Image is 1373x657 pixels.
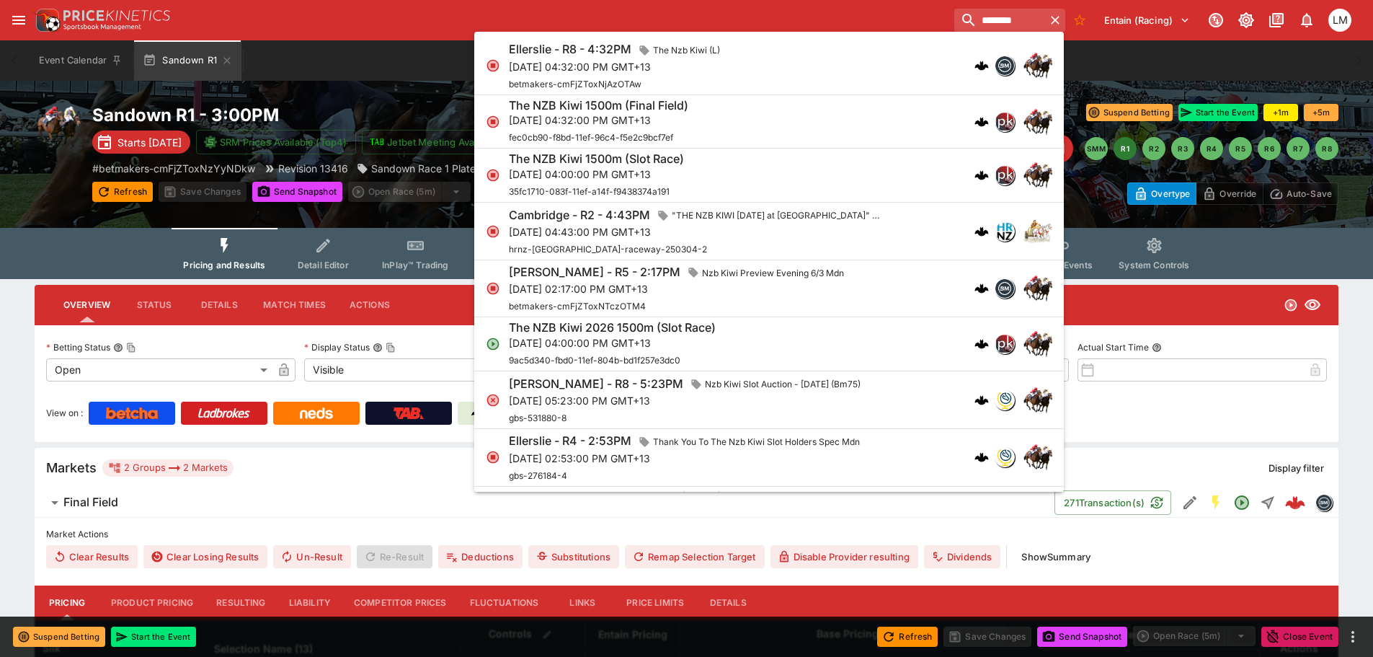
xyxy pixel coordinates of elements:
[300,407,332,419] img: Neds
[509,281,850,296] p: [DATE] 02:17:00 PM GMT+13
[974,115,989,129] img: logo-cerberus.svg
[509,376,683,392] h6: [PERSON_NAME] - R8 - 5:23PM
[1203,7,1229,33] button: Connected to PK
[995,448,1014,467] img: gbs.png
[974,337,989,351] div: cerberus
[32,6,61,35] img: PriceKinetics Logo
[995,56,1015,76] div: betmakers
[995,279,1014,298] img: betmakers.png
[1142,137,1165,160] button: R2
[486,281,500,296] svg: Closed
[625,545,765,568] button: Remap Selection Target
[995,391,1014,410] img: gbs.png
[252,182,342,202] button: Send Snapshot
[974,393,989,407] img: logo-cerberus.svg
[1233,494,1250,511] svg: Open
[117,135,182,150] p: Starts [DATE]
[974,168,989,182] img: logo-cerberus.svg
[509,42,631,57] h6: Ellerslie - R8 - 4:32PM
[995,390,1015,410] div: gbsdatafreeway
[1304,296,1321,314] svg: Visible
[995,112,1015,132] div: pricekinetics
[46,545,138,568] button: Clear Results
[995,56,1014,75] img: betmakers.png
[509,113,688,128] p: [DATE] 04:32:00 PM GMT+13
[52,288,122,322] button: Overview
[1287,137,1310,160] button: R7
[273,545,350,568] button: Un-Result
[1127,182,1196,205] button: Overtype
[1316,495,1332,511] img: betmakers
[1200,137,1223,160] button: R4
[46,459,97,476] h5: Markets
[486,168,500,182] svg: Closed
[371,161,476,176] p: Sandown Race 1 Plate
[1086,104,1173,121] button: Suspend Betting
[348,182,471,202] div: split button
[113,343,123,353] button: Betting StatusCopy To Clipboard
[509,224,885,239] p: [DATE] 04:43:00 PM GMT+13
[1023,386,1052,415] img: horse_racing.png
[362,130,507,154] button: Jetbet Meeting Available
[1229,490,1255,516] button: Open
[6,7,32,33] button: open drawer
[995,335,1014,353] img: pricekinetics.png
[1096,9,1199,32] button: Select Tenant
[1133,626,1256,646] div: split button
[1127,182,1338,205] div: Start From
[1023,443,1052,472] img: horse_racing.png
[183,260,265,270] span: Pricing and Results
[509,79,641,89] span: betmakers-cmFjZToxNjAzOTAw
[1344,628,1361,645] button: more
[696,266,850,281] span: Nzb Kiwi Preview Evening 6/3 Mdn
[1324,4,1356,36] button: Luigi Mollo
[1023,161,1052,190] img: horse_racing.png
[974,224,989,239] div: cerberus
[509,208,650,223] h6: Cambridge - R2 - 4:43PM
[974,337,989,351] img: logo-cerberus.svg
[1085,137,1338,160] nav: pagination navigation
[471,407,483,419] img: Cerberus
[528,545,619,568] button: Substitutions
[1171,137,1194,160] button: R3
[509,413,566,423] span: gbs-531880-8
[615,586,696,620] button: Price Limits
[509,265,680,280] h6: [PERSON_NAME] - R5 - 2:17PM
[974,450,989,464] img: logo-cerberus.svg
[1152,343,1162,353] button: Actual Start Time
[696,586,760,620] button: Details
[370,135,384,149] img: jetbet-logo.svg
[974,58,989,73] img: logo-cerberus.svg
[1263,182,1338,205] button: Auto-Save
[1054,490,1171,515] button: 271Transaction(s)
[1328,9,1351,32] div: Luigi Mollo
[46,341,110,353] p: Betting Status
[509,244,707,255] span: hrnz-[GEOGRAPHIC_DATA]-raceway-250304-2
[509,451,866,466] p: [DATE] 02:53:00 PM GMT+13
[1258,137,1281,160] button: R6
[1177,490,1203,516] button: Edit Detail
[1261,627,1338,647] button: Close Event
[954,9,1045,32] input: search
[134,40,241,81] button: Sandown R1
[92,161,255,176] p: Copy To Clipboard
[550,586,615,620] button: Links
[509,132,673,143] span: fec0cb90-f8bd-11ef-96c4-f5e2c9bcf7ef
[509,335,716,350] p: [DATE] 04:00:00 PM GMT+13
[1037,627,1127,647] button: Send Snapshot
[1151,186,1190,201] p: Overtype
[995,447,1015,467] div: gbsdatafreeway
[1263,7,1289,33] button: Documentation
[1068,9,1091,32] button: No Bookmarks
[172,228,1201,279] div: Event type filters
[974,168,989,182] div: cerberus
[974,58,989,73] div: cerberus
[143,545,267,568] button: Clear Losing Results
[35,586,99,620] button: Pricing
[1315,494,1333,511] div: betmakers
[509,186,670,197] span: 35fc1710-083f-11ef-a14f-f9438374a191
[122,288,187,322] button: Status
[304,341,370,353] p: Display Status
[1285,493,1305,513] div: e49b8eeb-ed94-43ba-a0a7-d6ec5c9564f5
